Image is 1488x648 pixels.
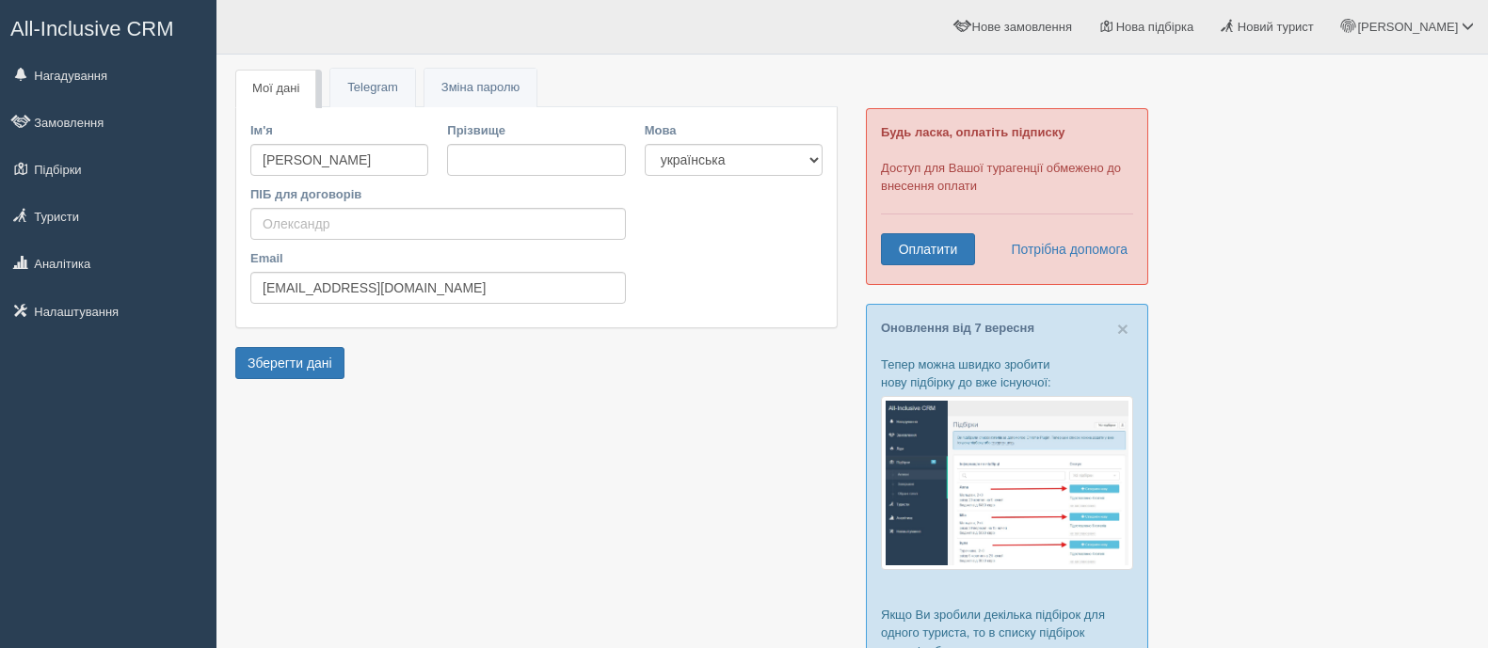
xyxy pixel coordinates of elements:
[250,185,626,203] label: ПІБ для договорів
[330,69,414,107] a: Telegram
[866,108,1148,285] div: Доступ для Вашої турагенції обмежено до внесення оплати
[1117,318,1128,340] span: ×
[1117,319,1128,339] button: Close
[881,321,1034,335] a: Оновлення від 7 вересня
[1,1,216,53] a: All-Inclusive CRM
[645,121,823,139] label: Мова
[424,69,536,107] a: Зміна паролю
[10,17,174,40] span: All-Inclusive CRM
[250,121,428,139] label: Ім'я
[250,208,626,240] input: Олександр
[972,20,1072,34] span: Нове замовлення
[1357,20,1458,34] span: [PERSON_NAME]
[441,80,520,94] span: Зміна паролю
[881,356,1133,391] p: Тепер можна швидко зробити нову підбірку до вже існуючої:
[999,233,1128,265] a: Потрібна допомога
[235,70,316,108] a: Мої дані
[235,347,344,379] button: Зберегти дані
[1238,20,1314,34] span: Новий турист
[447,121,625,139] label: Прізвище
[881,396,1133,570] img: %D0%BF%D1%96%D0%B4%D0%B1%D1%96%D1%80%D0%BA%D0%B0-%D1%82%D1%83%D1%80%D0%B8%D1%81%D1%82%D1%83-%D1%8...
[250,249,626,267] label: Email
[881,125,1064,139] b: Будь ласка, оплатіть підписку
[1116,20,1194,34] span: Нова підбірка
[881,233,975,265] a: Оплатити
